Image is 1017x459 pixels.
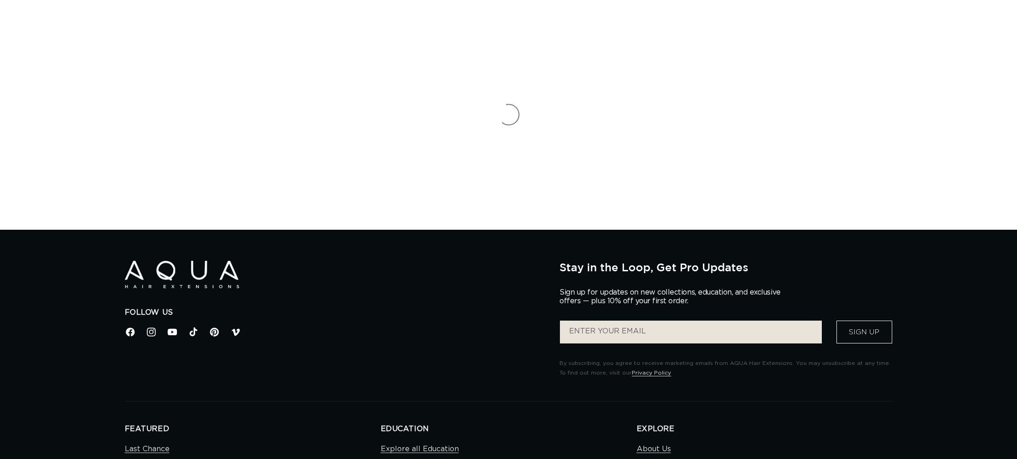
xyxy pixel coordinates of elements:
p: By subscribing, you agree to receive marketing emails from AQUA Hair Extensions. You may unsubscr... [559,359,892,378]
button: Sign Up [836,321,892,343]
a: Last Chance [125,443,170,456]
input: ENTER YOUR EMAIL [560,321,821,343]
p: Sign up for updates on new collections, education, and exclusive offers — plus 10% off your first... [559,288,788,306]
h2: Follow Us [125,308,546,317]
a: Privacy Policy [632,370,671,375]
h2: FEATURED [125,424,381,434]
h2: Stay in the Loop, Get Pro Updates [559,261,892,274]
img: Aqua Hair Extensions [125,261,239,289]
a: About Us [637,443,671,456]
h2: EDUCATION [381,424,637,434]
a: Explore all Education [381,443,459,456]
h2: EXPLORE [637,424,893,434]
